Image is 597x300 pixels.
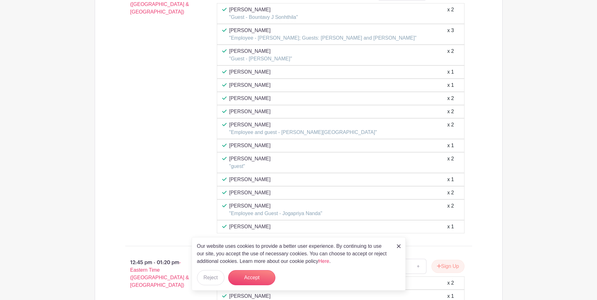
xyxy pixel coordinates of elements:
p: [PERSON_NAME] [229,202,322,210]
p: [PERSON_NAME] [229,81,271,89]
p: "Employee - [PERSON_NAME]; Guests: [PERSON_NAME] and [PERSON_NAME]" [229,34,417,42]
img: close_button-5f87c8562297e5c2d7936805f587ecaba9071eb48480494691a3f1689db116b3.svg [397,244,401,248]
p: [PERSON_NAME] [229,27,417,34]
div: x 1 [447,81,454,89]
p: 12:45 pm - 01:20 pm [115,256,207,292]
p: "guest" [229,163,271,170]
div: x 2 [447,47,454,63]
div: x 1 [447,223,454,231]
a: Here [318,258,329,264]
p: "Guest - Bountavy J Sonhthila" [229,14,298,21]
p: [PERSON_NAME] [229,47,292,55]
p: "Guest - [PERSON_NAME]" [229,55,292,63]
p: [PERSON_NAME] [229,95,271,102]
div: x 2 [447,155,454,170]
div: x 2 [447,108,454,115]
p: [PERSON_NAME] [229,121,377,129]
div: x 2 [447,6,454,21]
div: x 2 [447,279,454,287]
p: "Employee and guest - [PERSON_NAME][GEOGRAPHIC_DATA]" [229,129,377,136]
p: [PERSON_NAME] [229,155,271,163]
div: x 2 [447,95,454,102]
div: x 2 [447,202,454,217]
p: [PERSON_NAME] [229,223,271,231]
div: x 2 [447,121,454,136]
div: x 1 [447,142,454,149]
p: [PERSON_NAME] [229,292,271,300]
p: [PERSON_NAME] [229,142,271,149]
p: [PERSON_NAME] [229,108,271,115]
div: x 2 [447,189,454,197]
div: x 1 [447,68,454,76]
div: x 1 [447,176,454,183]
div: x 3 [447,27,454,42]
a: + [410,259,426,274]
span: - Eastern Time ([GEOGRAPHIC_DATA] & [GEOGRAPHIC_DATA]) [130,260,189,288]
div: x 1 [447,292,454,300]
button: Sign Up [431,260,465,273]
p: Our website uses cookies to provide a better user experience. By continuing to use our site, you ... [197,242,390,265]
p: [PERSON_NAME] [229,6,298,14]
p: "Employee and Guest - Jogapriya Nanda" [229,210,322,217]
p: [PERSON_NAME] [229,176,271,183]
p: [PERSON_NAME] [229,68,271,76]
button: Reject [197,270,224,285]
button: Accept [228,270,275,285]
p: [PERSON_NAME] [229,189,271,197]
